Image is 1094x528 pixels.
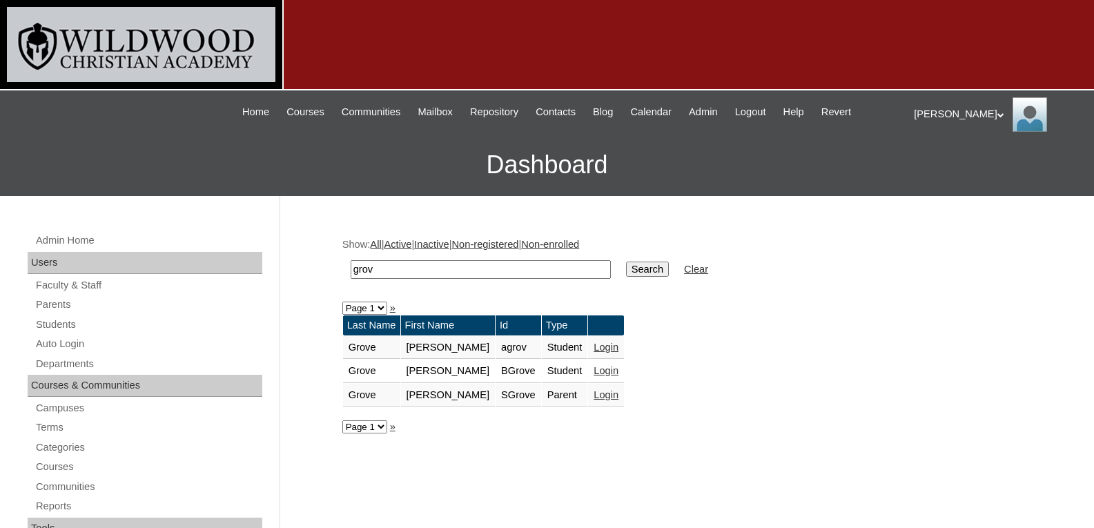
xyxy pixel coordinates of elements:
td: [PERSON_NAME] [401,360,496,383]
td: Student [542,360,588,383]
a: Categories [35,439,262,456]
a: Contacts [529,104,583,120]
a: Home [235,104,276,120]
span: Help [783,104,804,120]
td: agrov [496,336,541,360]
td: Grove [343,384,400,407]
a: Parents [35,296,262,313]
a: Help [776,104,811,120]
img: logo-white.png [7,7,275,82]
a: Courses [35,458,262,476]
div: Show: | | | | [342,237,1026,286]
a: Admin Home [35,232,262,249]
a: Terms [35,419,262,436]
span: Mailbox [418,104,453,120]
td: Grove [343,336,400,360]
td: Parent [542,384,588,407]
span: Home [242,104,269,120]
input: Search [351,260,611,279]
a: Login [594,389,618,400]
span: Admin [689,104,718,120]
a: Mailbox [411,104,460,120]
a: Revert [814,104,858,120]
span: Communities [342,104,401,120]
img: Jill Isaac [1013,97,1047,132]
td: [PERSON_NAME] [401,336,496,360]
a: All [370,239,381,250]
a: Login [594,365,618,376]
a: Communities [35,478,262,496]
td: First Name [401,315,496,335]
span: Repository [470,104,518,120]
span: Logout [735,104,766,120]
a: Active [384,239,411,250]
span: Contacts [536,104,576,120]
a: Departments [35,355,262,373]
div: [PERSON_NAME] [914,97,1080,132]
a: Non-registered [452,239,519,250]
a: Courses [280,104,331,120]
span: Blog [593,104,613,120]
a: Reports [35,498,262,515]
span: Revert [821,104,851,120]
div: Courses & Communities [28,375,262,397]
a: Campuses [35,400,262,417]
td: Grove [343,360,400,383]
a: Inactive [414,239,449,250]
td: Type [542,315,588,335]
a: Communities [335,104,408,120]
a: Logout [728,104,773,120]
a: » [390,421,395,432]
a: Admin [682,104,725,120]
td: [PERSON_NAME] [401,384,496,407]
a: » [390,302,395,313]
a: Non-enrolled [521,239,579,250]
span: Calendar [631,104,672,120]
span: Courses [286,104,324,120]
a: Blog [586,104,620,120]
a: Login [594,342,618,353]
td: SGrove [496,384,541,407]
a: Calendar [624,104,678,120]
a: Repository [463,104,525,120]
a: Students [35,316,262,333]
td: BGrove [496,360,541,383]
a: Clear [684,264,708,275]
a: Faculty & Staff [35,277,262,294]
td: Last Name [343,315,400,335]
h3: Dashboard [7,134,1087,196]
a: Auto Login [35,335,262,353]
td: Id [496,315,541,335]
input: Search [626,262,669,277]
div: Users [28,252,262,274]
td: Student [542,336,588,360]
